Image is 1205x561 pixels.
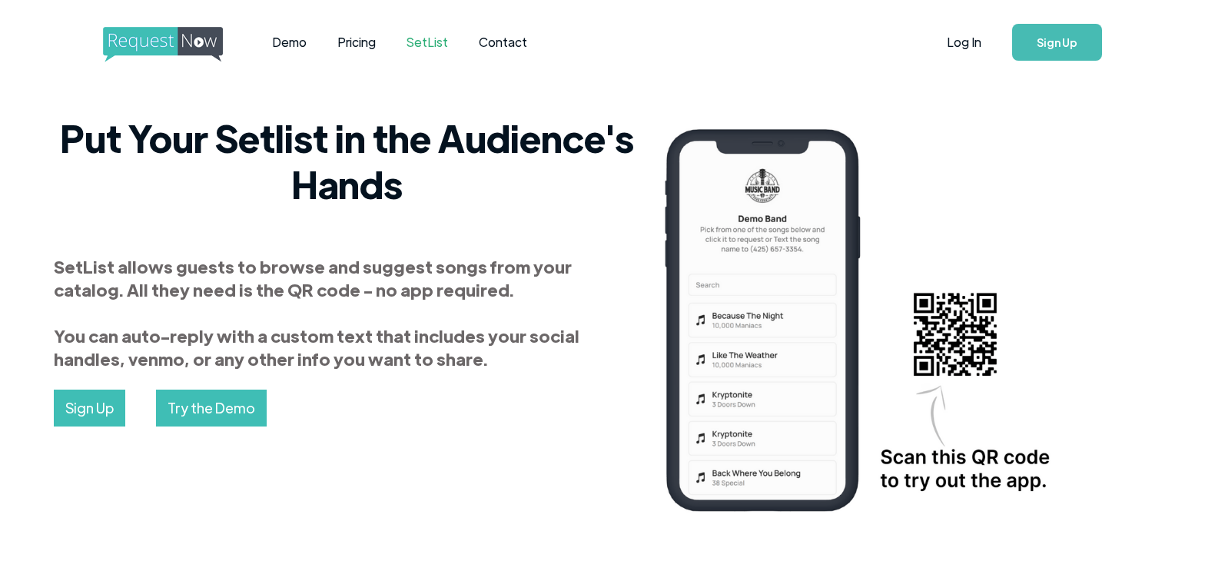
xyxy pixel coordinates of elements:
img: requestnow logo [103,27,251,62]
a: Pricing [322,18,391,66]
h2: Put Your Setlist in the Audience's Hands [54,115,640,207]
a: Log In [931,15,997,69]
a: Sign Up [54,390,125,427]
a: home [103,27,218,58]
a: Try the Demo [156,390,267,427]
a: Demo [257,18,322,66]
strong: SetList allows guests to browse and suggest songs from your catalog. All they need is the QR code... [54,255,579,370]
a: Sign Up [1012,24,1102,61]
a: Contact [463,18,543,66]
a: SetList [391,18,463,66]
